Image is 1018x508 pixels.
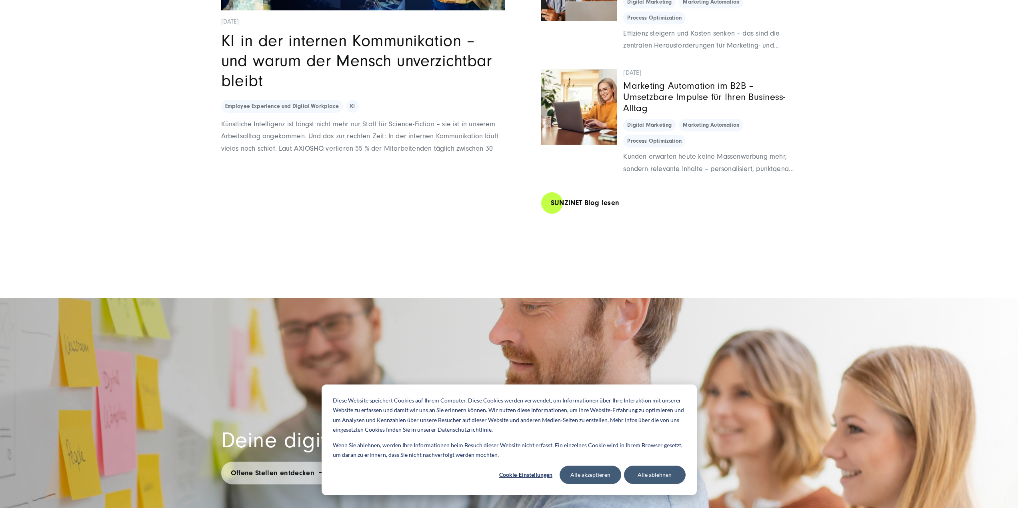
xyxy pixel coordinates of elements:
[560,466,621,484] button: Alle akzeptieren
[495,466,557,484] button: Cookie-Einstellungen
[221,427,797,454] h2: Deine digitale Zukunft beginnt hier!
[623,80,797,114] h3: Marketing Automation im B2B – Umsetzbare Impulse für Ihren Business-Alltag
[623,28,797,50] div: Effizienz steigern und Kosten senken – das sind die zentralen Herausforderungen für Marketing- un...
[221,118,505,157] div: Künstliche Intelligenz ist längst nicht mehr nur Stoff für Science-Fiction – sie ist in unserem A...
[624,466,686,484] button: Alle ablehnen
[541,191,629,214] a: SUNZINET Blog lesen
[679,119,743,131] span: Marketing Automation
[623,135,686,147] span: Process Optimization
[221,16,505,27] time: [DATE]
[333,440,686,460] p: Wenn Sie ablehnen, werden Ihre Informationen beim Besuch dieser Website nicht erfasst. Ein einzel...
[623,68,797,78] time: [DATE]
[221,462,338,484] a: Offene Stellen entdecken
[623,12,686,24] span: Process Optimization
[346,100,359,113] span: KI
[322,384,697,495] div: Cookie banner
[221,100,343,113] span: Employee Experience und Digital Workplace
[221,31,505,91] h3: KI in der internen Kommunikation – und warum der Mensch unverzichtbar bleibt
[623,119,676,131] span: Digital Marketing
[333,396,686,435] p: Diese Website speichert Cookies auf Ihrem Computer. Diese Cookies werden verwendet, um Informatio...
[541,69,617,145] img: Das Bild zeigt eine junge Frau, die in einem modernen, gut beleuchteten Raum am Schreibtisch sitz...
[623,151,797,173] div: Kunden erwarten heute keine Massenwerbung mehr, sondern relevante Inhalte – personalisiert, punkt...
[541,69,797,172] a: Featured image: Das Bild zeigt eine junge Frau, die in einem modernen, gut beleuchteten Raum am S...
